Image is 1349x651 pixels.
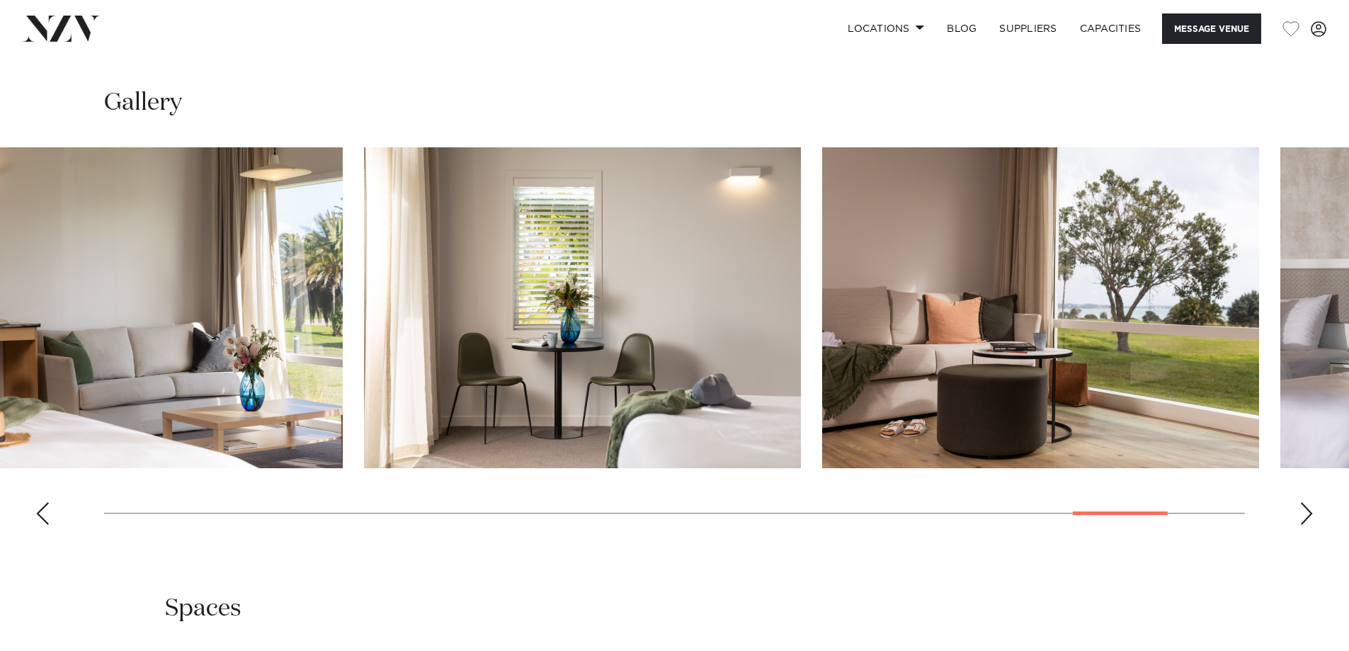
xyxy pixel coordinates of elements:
[23,16,100,41] img: nzv-logo.png
[364,147,801,468] swiper-slide: 27 / 30
[935,13,988,44] a: BLOG
[1162,13,1261,44] button: Message Venue
[822,147,1259,468] swiper-slide: 28 / 30
[836,13,935,44] a: Locations
[988,13,1068,44] a: SUPPLIERS
[1069,13,1153,44] a: Capacities
[165,593,241,625] h2: Spaces
[104,87,182,119] h2: Gallery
